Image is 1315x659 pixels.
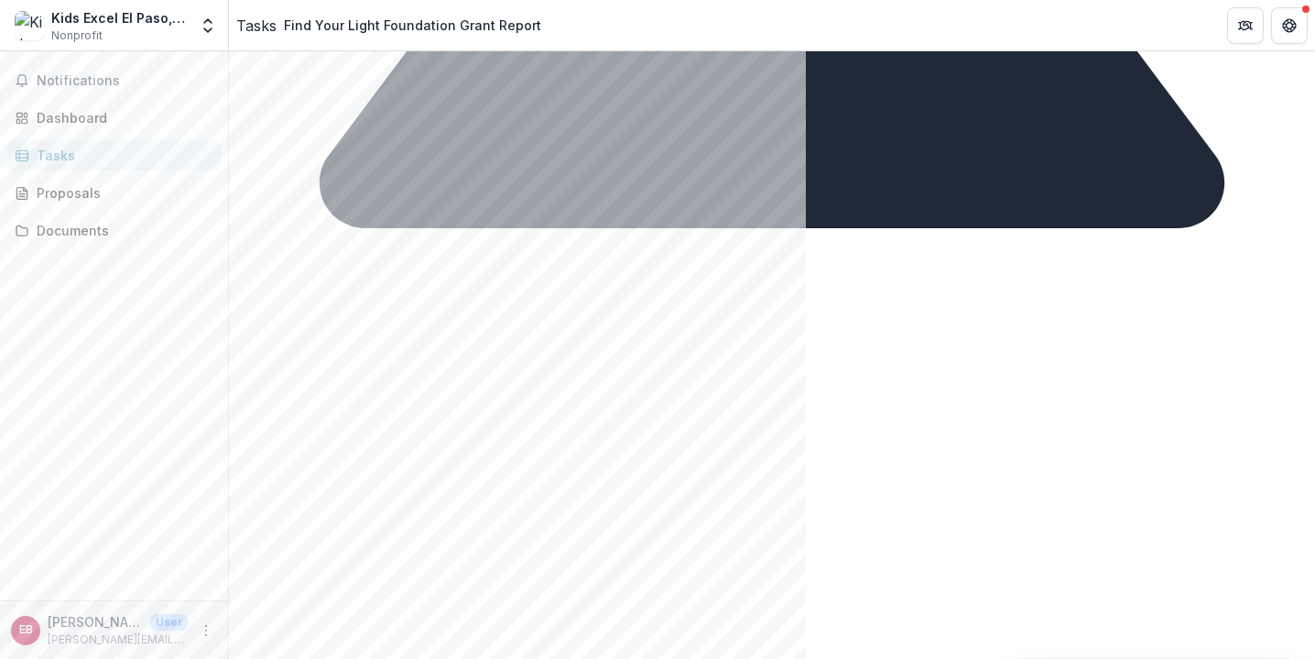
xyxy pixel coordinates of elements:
div: Proposals [37,183,206,203]
button: Partners [1227,7,1264,44]
a: Dashboard [7,103,221,133]
span: Nonprofit [51,27,103,44]
div: Tasks [37,146,206,165]
a: Documents [7,215,221,246]
nav: breadcrumb [236,12,549,38]
img: Kids Excel El Paso, Inc. [15,11,44,40]
button: Open entity switcher [195,7,221,44]
a: Proposals [7,178,221,208]
p: [PERSON_NAME] [48,612,143,632]
a: Tasks [236,15,277,37]
div: Dashboard [37,108,206,127]
span: Notifications [37,73,213,89]
div: Kids Excel El Paso, Inc. [51,8,188,27]
button: More [195,620,217,642]
p: [PERSON_NAME][EMAIL_ADDRESS][DOMAIN_NAME] [48,632,188,648]
button: Notifications [7,66,221,95]
div: Erik Baray [19,624,33,636]
button: Get Help [1271,7,1308,44]
div: Find Your Light Foundation Grant Report [284,16,541,35]
a: Tasks [7,140,221,170]
p: User [150,614,188,631]
div: Documents [37,221,206,240]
